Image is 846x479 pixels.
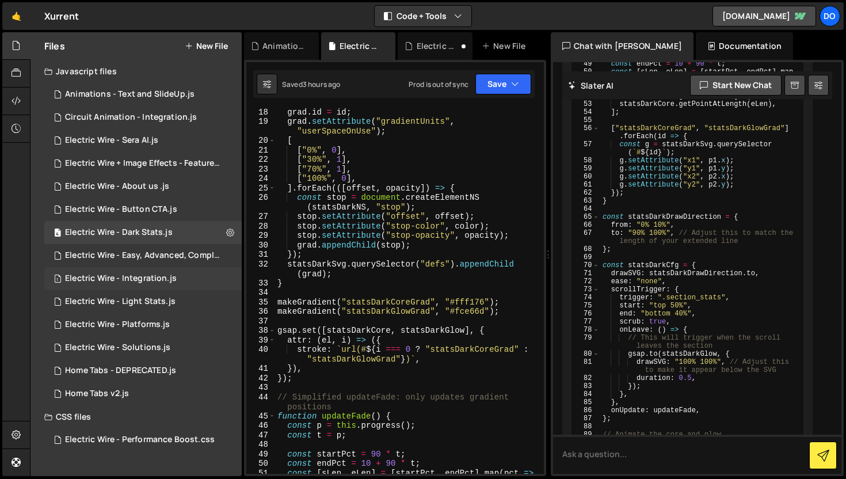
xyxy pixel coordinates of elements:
[246,298,276,307] div: 35
[573,173,599,181] div: 60
[573,100,599,108] div: 53
[246,165,276,174] div: 23
[246,336,276,345] div: 39
[573,108,599,116] div: 54
[44,382,242,405] div: 13741/35121.js
[65,389,129,399] div: Home Tabs v2.js
[44,129,242,152] div: 13741/45808.js
[475,74,531,94] button: Save
[246,288,276,298] div: 34
[246,431,276,440] div: 47
[246,136,276,146] div: 20
[246,222,276,231] div: 28
[573,140,599,157] div: 57
[246,155,276,165] div: 22
[44,244,246,267] div: 13741/39793.js
[65,204,177,215] div: Electric Wire - Button CTA.js
[65,320,170,330] div: Electric Wire - Platforms.js
[246,412,276,421] div: 45
[31,405,242,428] div: CSS files
[573,229,599,245] div: 67
[54,275,61,284] span: 1
[2,2,31,30] a: 🤙
[44,290,242,313] div: 13741/39781.js
[573,310,599,318] div: 76
[573,213,599,221] div: 65
[65,250,224,261] div: Electric Wire - Easy, Advanced, Complete.js
[246,383,276,393] div: 43
[573,205,599,213] div: 64
[573,398,599,406] div: 85
[573,181,599,189] div: 61
[44,359,242,382] div: 13741/34720.js
[246,345,276,364] div: 40
[44,40,65,52] h2: Files
[573,390,599,398] div: 84
[573,221,599,229] div: 66
[44,336,242,359] div: 13741/39667.js
[246,231,276,241] div: 29
[31,60,242,83] div: Javascript files
[690,75,782,96] button: Start new chat
[65,343,170,353] div: Electric Wire - Solutions.js
[573,431,599,439] div: 89
[246,193,276,212] div: 26
[573,124,599,140] div: 56
[246,317,276,326] div: 37
[246,421,276,431] div: 46
[44,313,242,336] div: 13741/39729.js
[246,184,276,193] div: 25
[246,108,276,117] div: 18
[409,79,468,89] div: Prod is out of sync
[246,241,276,250] div: 30
[246,146,276,155] div: 21
[482,40,530,52] div: New File
[712,6,816,26] a: [DOMAIN_NAME]
[44,198,242,221] div: 13741/39731.js
[54,229,61,238] span: 4
[246,279,276,288] div: 33
[246,260,276,279] div: 32
[262,40,305,52] div: Animations - Text and SlideUp.js
[65,158,224,169] div: Electric Wire + Image Effects - Features.js
[246,393,276,412] div: 44
[65,227,173,238] div: Electric Wire - Dark Stats.js
[417,40,459,52] div: Electric Wire - Sera AI.js
[44,106,242,129] div: 13741/45029.js
[573,245,599,253] div: 68
[573,286,599,294] div: 73
[573,358,599,374] div: 81
[573,382,599,390] div: 83
[573,350,599,358] div: 80
[65,435,215,445] div: Electric Wire - Performance Boost.css
[573,294,599,302] div: 74
[573,189,599,197] div: 62
[551,32,693,60] div: Chat with [PERSON_NAME]
[246,250,276,260] div: 31
[246,212,276,222] div: 27
[573,415,599,423] div: 87
[246,459,276,469] div: 50
[44,221,242,244] div: Electric Wire - Dark Stats.js
[573,374,599,382] div: 82
[573,60,599,68] div: 49
[696,32,793,60] div: Documentation
[573,165,599,173] div: 59
[65,89,195,100] div: Animations - Text and SlideUp.js
[573,269,599,277] div: 71
[246,450,276,459] div: 49
[44,152,246,175] div: 13741/39792.js
[573,406,599,415] div: 86
[65,366,176,376] div: Home Tabs - DEPRECATED.js
[375,6,471,26] button: Code + Tools
[340,40,382,52] div: Electric Wire - Dark Stats.js
[246,307,276,317] div: 36
[573,116,599,124] div: 55
[568,80,614,91] h2: Slater AI
[44,9,79,23] div: Xurrent
[820,6,840,26] div: Do
[44,83,242,106] div: 13741/40380.js
[573,326,599,334] div: 78
[246,174,276,184] div: 24
[44,428,242,451] div: 13741/39772.css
